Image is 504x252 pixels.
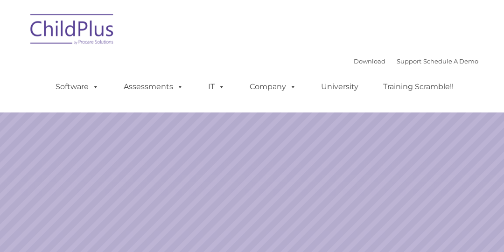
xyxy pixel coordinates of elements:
a: Download [354,57,385,65]
font: | [354,57,478,65]
a: IT [199,77,234,96]
a: Schedule A Demo [423,57,478,65]
a: Support [397,57,421,65]
a: Training Scramble!! [374,77,463,96]
a: Company [240,77,306,96]
img: ChildPlus by Procare Solutions [26,7,119,54]
a: Assessments [114,77,193,96]
a: Software [46,77,108,96]
a: University [312,77,368,96]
